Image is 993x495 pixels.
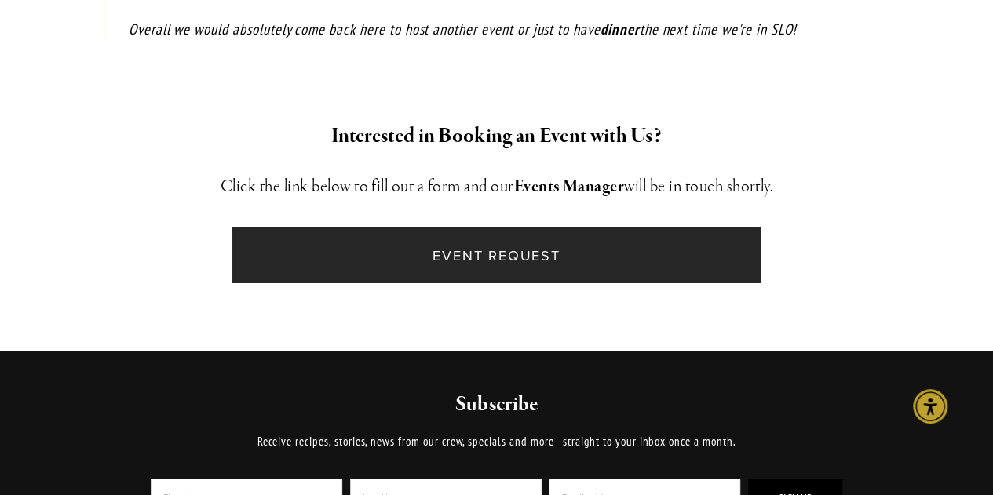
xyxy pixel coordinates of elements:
strong: Events Manager [513,176,624,198]
em: dinner [601,20,640,38]
h2: Subscribe [162,391,831,419]
p: Receive recipes, stories, news from our crew, specials and more - straight to your inbox once a m... [162,432,831,451]
a: Event Request [232,227,761,283]
strong: Interested in Booking an Event with Us? [331,122,662,150]
h3: Click the link below to fill out a form and our will be in touch shortly. [104,173,889,201]
em: the next time we're in SLO! [640,20,798,38]
div: Accessibility Menu [913,389,947,424]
